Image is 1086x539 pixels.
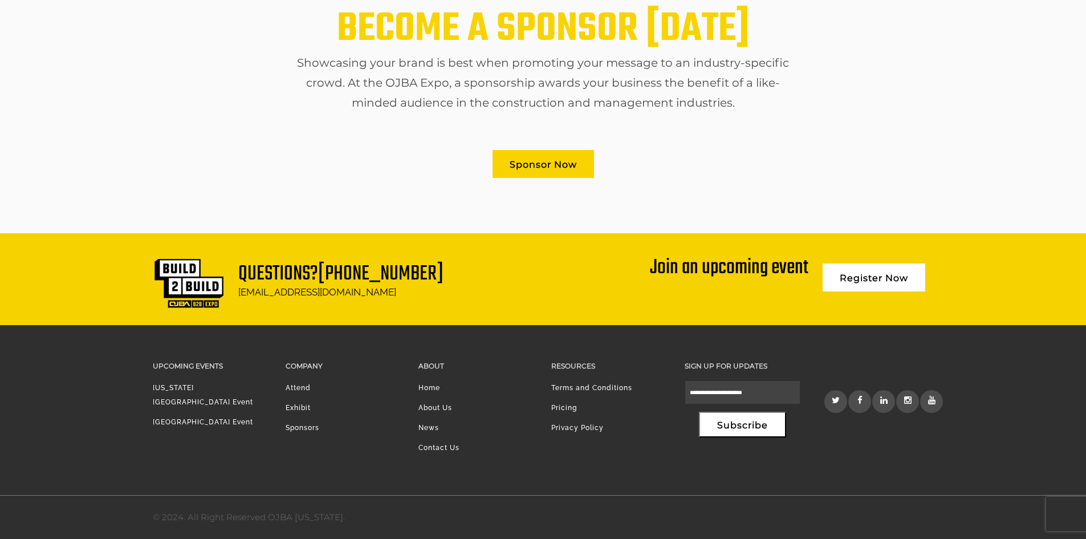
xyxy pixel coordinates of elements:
[823,264,925,291] a: Register Now
[551,359,667,372] h3: Resources
[153,359,269,372] h3: Upcoming Events
[318,258,444,290] a: [PHONE_NUMBER]
[418,404,452,412] a: About Us
[238,264,444,284] h1: Questions?
[551,404,577,412] a: Pricing
[493,150,594,178] a: Sponsor Now
[153,510,345,525] div: © 2024. All Right Reserved OJBA [US_STATE].
[286,359,401,372] h3: Company
[418,444,459,452] a: Contact Us
[418,359,534,372] h3: About
[286,384,311,392] a: Attend
[685,359,800,372] h3: Sign up for updates
[238,286,396,298] a: [EMAIL_ADDRESS][DOMAIN_NAME]
[650,258,808,278] div: Join an upcoming event
[153,418,253,426] a: [GEOGRAPHIC_DATA] Event
[551,424,604,432] a: Privacy Policy
[337,11,750,47] h1: BECOME A SPONSOR [DATE]
[699,412,786,437] button: Subscribe
[551,384,632,392] a: Terms and Conditions
[286,404,311,412] a: Exhibit
[286,424,319,432] a: Sponsors
[289,53,797,113] p: Showcasing your brand is best when promoting your message to an industry-specific crowd. At the O...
